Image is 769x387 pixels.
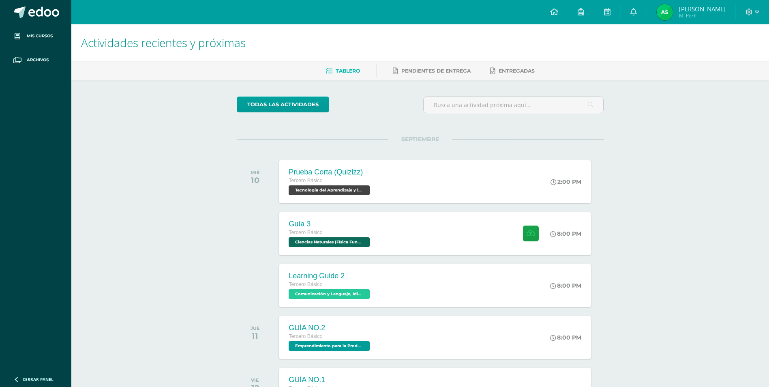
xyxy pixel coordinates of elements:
input: Busca una actividad próxima aquí... [424,97,603,113]
div: JUE [251,325,260,331]
a: Tablero [326,64,360,77]
span: [PERSON_NAME] [679,5,726,13]
span: Cerrar panel [23,376,54,382]
img: 73aea821b6174ef4cf1eb4de491d9f6e.png [657,4,673,20]
span: Pendientes de entrega [401,68,471,74]
span: Tecnología del Aprendizaje y la Comunicación (TIC) 'C' [289,185,370,195]
div: GUÍA NO.2 [289,324,372,332]
a: Mis cursos [6,24,65,48]
span: Tercero Básico [289,333,322,339]
span: Actividades recientes y próximas [81,35,246,50]
div: 10 [251,175,260,185]
span: Mis cursos [27,33,53,39]
span: Mi Perfil [679,12,726,19]
a: Pendientes de entrega [393,64,471,77]
div: 8:00 PM [550,230,581,237]
a: todas las Actividades [237,97,329,112]
div: Prueba Corta (Quizizz) [289,168,372,176]
a: Entregadas [490,64,535,77]
div: 8:00 PM [550,282,581,289]
div: GUÍA NO.1 [289,376,372,384]
div: 8:00 PM [550,334,581,341]
span: Entregadas [499,68,535,74]
span: Comunicación y Lenguaje, Idioma Extranjero Inglés 'C' [289,289,370,299]
div: MIÉ [251,170,260,175]
span: Tercero Básico [289,282,322,287]
div: Learning Guide 2 [289,272,372,280]
span: Emprendimiento para la Productividad 'C' [289,341,370,351]
span: Tablero [336,68,360,74]
div: 2:00 PM [551,178,581,185]
div: 11 [251,331,260,341]
span: Ciencias Naturales (Física Fundamental) 'C' [289,237,370,247]
span: SEPTIEMBRE [388,135,452,143]
span: Tercero Básico [289,230,322,235]
div: VIE [251,377,259,383]
div: Guía 3 [289,220,372,228]
span: Tercero Básico [289,178,322,183]
a: Archivos [6,48,65,72]
span: Archivos [27,57,49,63]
